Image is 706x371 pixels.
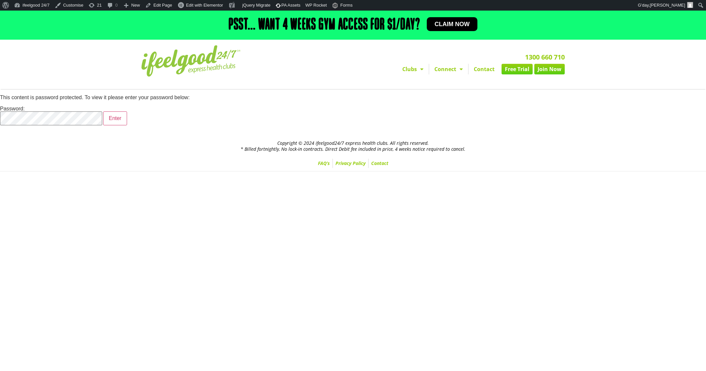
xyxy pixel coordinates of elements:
h2: Copyright © 2024 ifeelgood24/7 express health clubs. All rights reserved. * Billed fortnightly, N... [141,140,565,152]
nav: Menu [141,159,565,168]
a: 1300 660 710 [525,53,565,62]
h2: Psst... Want 4 weeks gym access for $1/day? [229,17,420,33]
span: [PERSON_NAME] [650,3,685,8]
a: Free Trial [502,64,533,74]
span: Claim now [435,21,470,27]
a: FAQ’s [315,159,332,168]
span: Edit with Elementor [186,3,223,8]
a: Connect [429,64,468,74]
a: Join Now [534,64,565,74]
input: Enter [103,111,127,125]
a: Contact [369,159,391,168]
nav: Menu [292,64,565,74]
a: Clubs [397,64,429,74]
a: Privacy Policy [333,159,368,168]
a: Claim now [427,17,478,31]
a: Contact [468,64,500,74]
